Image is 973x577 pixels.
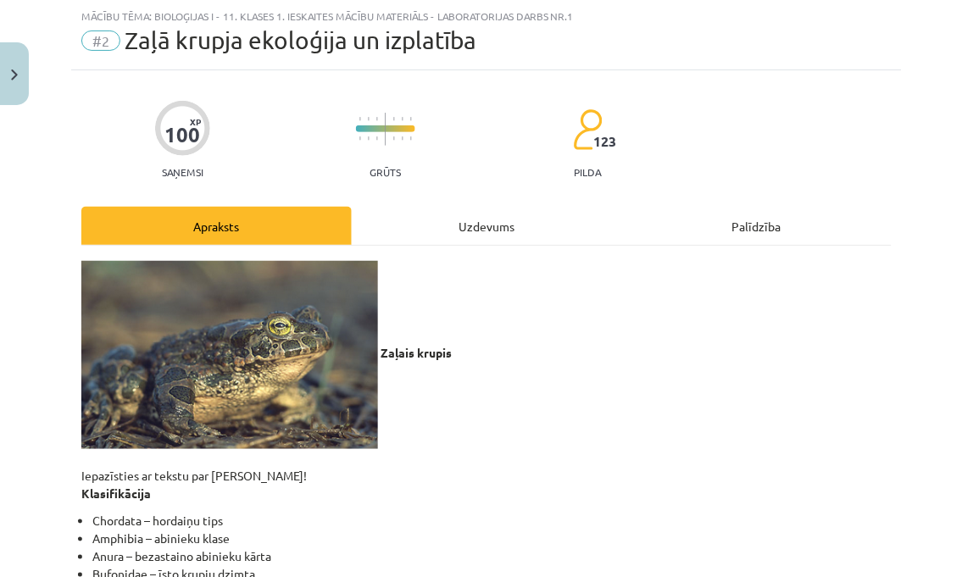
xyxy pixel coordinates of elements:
div: Palīdzība [621,207,892,245]
img: icon-short-line-57e1e144782c952c97e751825c79c345078a6d821885a25fce030b3d8c18986b.svg [376,117,378,121]
img: icon-short-line-57e1e144782c952c97e751825c79c345078a6d821885a25fce030b3d8c18986b.svg [402,136,403,141]
strong: Klasifikācija [81,485,151,501]
img: icon-short-line-57e1e144782c952c97e751825c79c345078a6d821885a25fce030b3d8c18986b.svg [376,136,378,141]
img: icon-close-lesson-0947bae3869378f0d4975bcd49f059093ad1ed9edebbc8119c70593378902aed.svg [11,69,18,80]
img: icon-short-line-57e1e144782c952c97e751825c79c345078a6d821885a25fce030b3d8c18986b.svg [368,117,370,121]
p: Grūts [370,166,401,178]
div: Mācību tēma: Bioloģijas i - 11. klases 1. ieskaites mācību materiāls - laboratorijas darbs nr.1 [81,10,892,22]
img: icon-short-line-57e1e144782c952c97e751825c79c345078a6d821885a25fce030b3d8c18986b.svg [368,136,370,141]
span: 123 [594,134,617,149]
p: pilda [575,166,602,178]
li: Anura – bezastaino abinieku kārta [92,548,892,566]
img: icon-short-line-57e1e144782c952c97e751825c79c345078a6d821885a25fce030b3d8c18986b.svg [410,136,412,141]
li: Chordata – hordaiņu tips [92,513,892,530]
img: icon-short-line-57e1e144782c952c97e751825c79c345078a6d821885a25fce030b3d8c18986b.svg [359,136,361,141]
img: students-c634bb4e5e11cddfef0936a35e636f08e4e9abd3cc4e673bd6f9a4125e45ecb1.svg [573,108,603,151]
span: XP [190,117,201,126]
div: Uzdevums [352,207,622,245]
p: Saņemsi [155,166,210,178]
p: Iepazīsties ar tekstu par [PERSON_NAME]! [81,261,892,502]
img: Attēls, kurā ir varde, abinieks, krupis, varžu dzimtaApraksts ģenerēts automātiski [81,261,378,449]
img: icon-short-line-57e1e144782c952c97e751825c79c345078a6d821885a25fce030b3d8c18986b.svg [402,117,403,121]
img: icon-short-line-57e1e144782c952c97e751825c79c345078a6d821885a25fce030b3d8c18986b.svg [359,117,361,121]
span: Zaļā krupja ekoloģija un izplatība [125,26,476,54]
img: icon-short-line-57e1e144782c952c97e751825c79c345078a6d821885a25fce030b3d8c18986b.svg [393,117,395,121]
div: Apraksts [81,207,352,245]
img: icon-short-line-57e1e144782c952c97e751825c79c345078a6d821885a25fce030b3d8c18986b.svg [393,136,395,141]
li: Amphibia – abinieku klase [92,530,892,548]
img: icon-short-line-57e1e144782c952c97e751825c79c345078a6d821885a25fce030b3d8c18986b.svg [410,117,412,121]
span: #2 [81,31,120,51]
b: Zaļais krupis [381,346,452,361]
img: icon-long-line-d9ea69661e0d244f92f715978eff75569469978d946b2353a9bb055b3ed8787d.svg [385,113,386,146]
div: 100 [165,123,201,147]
